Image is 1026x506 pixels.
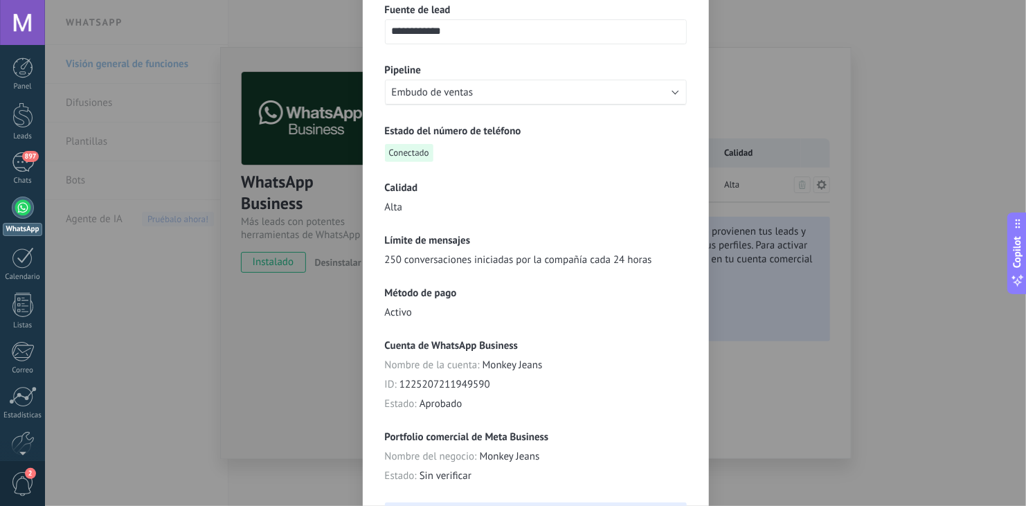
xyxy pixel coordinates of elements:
h3: Calidad [385,181,687,195]
div: Panel [3,82,43,91]
h3: Límite de mensajes [385,234,687,247]
div: WhatsApp [3,223,42,236]
button: Embudo de ventas [385,80,687,105]
h3: Fuente de lead [385,3,687,17]
div: Listas [3,321,43,330]
span: ID : [385,378,397,392]
h3: Estado del número de teléfono [385,125,687,138]
div: Calendario [3,273,43,282]
span: Monkey Jeans [480,450,540,464]
h3: Cuenta de WhatsApp Business [385,339,687,352]
span: 897 [22,151,38,162]
span: 1225207211949590 [399,378,490,392]
span: Sin verificar [420,469,471,483]
div: Leads [3,132,43,141]
span: Aprobado [420,397,462,411]
span: Monkey Jeans [483,359,543,372]
div: Correo [3,366,43,375]
span: Estado : [385,469,417,483]
div: Estadísticas [3,411,43,420]
span: Estado : [385,397,417,411]
span: 250 conversaciones iniciadas por la compañía cada 24 horas [385,253,652,267]
span: Alta [385,201,403,215]
span: 2 [25,468,36,479]
span: Embudo de ventas [392,86,474,99]
span: Nombre del negocio : [385,450,477,464]
h3: Pipeline [385,64,687,77]
span: Copilot [1011,236,1025,268]
span: Activo [385,306,413,320]
h3: Portfolio comercial de Meta Business [385,431,687,444]
div: Chats [3,177,43,186]
span: Nombre de la cuenta : [385,359,480,372]
h3: Método de pago [385,287,687,300]
span: Conectado [385,144,433,162]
